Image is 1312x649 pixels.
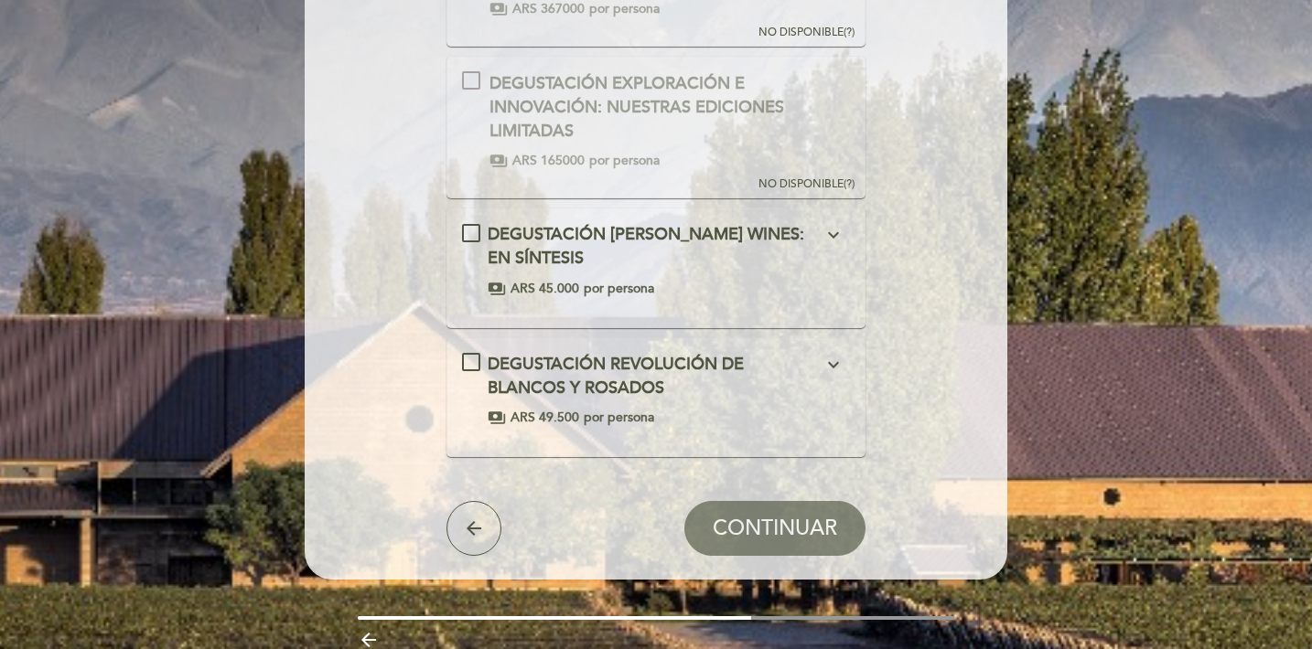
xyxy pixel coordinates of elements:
md-checkbox: DEGUSTACIÓN REVOLUCIÓN DE BLANCOS Y ROSADOS expand_more Alrededor de entre el 30 % y el 40% de to... [462,353,851,427]
div: (?) [758,25,855,40]
span: por persona [584,409,654,427]
span: DEGUSTACIÓN [PERSON_NAME] WINES: EN SÍNTESIS [488,224,804,268]
span: ARS 49.500 [511,409,579,427]
button: CONTINUAR [684,501,866,556]
span: DEGUSTACIÓN REVOLUCIÓN DE BLANCOS Y ROSADOS [488,354,744,398]
button: expand_more [817,223,850,247]
span: CONTINUAR [713,516,837,541]
span: ARS 165000 [512,152,585,170]
button: NO DISPONIBLE(?) [753,57,860,194]
i: arrow_back [463,517,485,539]
i: expand_more [823,354,844,376]
span: por persona [589,152,660,170]
span: por persona [584,280,654,298]
span: payments [488,409,506,427]
button: arrow_back [446,501,501,556]
span: NO DISPONIBLE [758,177,844,191]
span: payments [488,280,506,298]
md-checkbox: DEGUSTACIÓN SUSANA BALBO WINES: EN SÍNTESIS expand_more En esta degustación hacemos un recorrido ... [462,223,851,297]
div: (?) [758,176,855,192]
i: expand_more [823,224,844,246]
button: expand_more [817,353,850,377]
span: NO DISPONIBLE [758,26,844,39]
span: payments [489,152,508,170]
div: DEGUSTACIÓN EXPLORACIÓN E INNOVACIÓN: NUESTRAS EDICIONES LIMITADAS [489,72,850,143]
span: ARS 45.000 [511,280,579,298]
